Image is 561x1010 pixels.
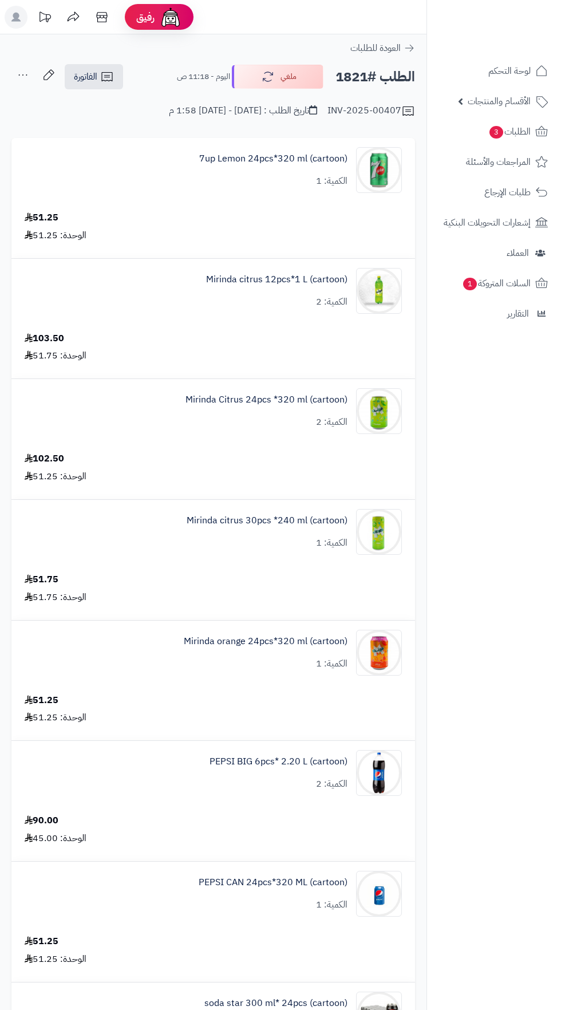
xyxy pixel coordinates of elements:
[169,104,317,117] div: تاريخ الطلب : [DATE] - [DATE] 1:58 م
[489,125,504,139] span: 3
[25,711,86,724] div: الوحدة: 51.25
[316,175,347,188] div: الكمية: 1
[30,6,59,31] a: تحديثات المنصة
[350,41,415,55] a: العودة للطلبات
[210,755,347,768] a: PEPSI BIG 6pcs* 2.20 L (cartoon)
[434,179,554,206] a: طلبات الإرجاع
[25,211,58,224] div: 51.25
[25,229,86,242] div: الوحدة: 51.25
[488,63,531,79] span: لوحة التحكم
[444,215,531,231] span: إشعارات التحويلات البنكية
[434,270,554,297] a: السلات المتروكة1
[434,209,554,236] a: إشعارات التحويلات البنكية
[199,152,347,165] a: 7up Lemon 24pcs*320 ml (cartoon)
[357,750,401,796] img: 1747594021-514wrKpr-GL._AC_SL1500-90x90.jpg
[316,657,347,670] div: الكمية: 1
[357,630,401,676] img: 1747575099-708d6832-587f-4e09-b83f-3e8e36d0-90x90.jpg
[25,935,58,948] div: 51.25
[25,591,86,604] div: الوحدة: 51.75
[335,65,415,89] h2: الطلب #1821
[483,14,550,38] img: logo-2.png
[136,10,155,24] span: رفيق
[25,814,58,827] div: 90.00
[484,184,531,200] span: طلبات الإرجاع
[25,832,86,845] div: الوحدة: 45.00
[350,41,401,55] span: العودة للطلبات
[357,268,401,314] img: 1747566256-XP8G23evkchGmxKUr8YaGb2gsq2hZno4-90x90.jpg
[357,509,401,555] img: 1747566616-1481083d-48b6-4b0f-b89f-c8f09a39-90x90.jpg
[199,876,347,889] a: PEPSI CAN 24pcs*320 ML (cartoon)
[434,118,554,145] a: الطلبات3
[25,694,58,707] div: 51.25
[316,536,347,550] div: الكمية: 1
[468,93,531,109] span: الأقسام والمنتجات
[357,388,401,434] img: 1747566452-bf88d184-d280-4ea7-9331-9e3669ef-90x90.jpg
[159,6,182,29] img: ai-face.png
[434,57,554,85] a: لوحة التحكم
[25,573,58,586] div: 51.75
[187,514,347,527] a: Mirinda citrus 30pcs *240 ml (cartoon)
[327,104,415,118] div: INV-2025-00407
[462,275,531,291] span: السلات المتروكة
[434,300,554,328] a: التقارير
[184,635,347,648] a: Mirinda orange 24pcs*320 ml (cartoon)
[316,778,347,791] div: الكمية: 2
[357,871,401,917] img: 1747594214-F4N7I6ut4KxqCwKXuHIyEbecxLiH4Cwr-90x90.jpg
[25,452,64,465] div: 102.50
[25,470,86,483] div: الوحدة: 51.25
[463,277,477,291] span: 1
[507,245,529,261] span: العملاء
[206,273,347,286] a: Mirinda citrus 12pcs*1 L (cartoon)
[316,295,347,309] div: الكمية: 2
[316,898,347,912] div: الكمية: 1
[507,306,529,322] span: التقارير
[25,349,86,362] div: الوحدة: 51.75
[25,953,86,966] div: الوحدة: 51.25
[232,65,323,89] button: ملغي
[185,393,347,407] a: Mirinda Citrus 24pcs *320 ml (cartoon)
[204,997,347,1010] a: soda star 300 ml* 24pcs (cartoon)
[74,70,97,84] span: الفاتورة
[25,332,64,345] div: 103.50
[177,71,230,82] small: اليوم - 11:18 ص
[466,154,531,170] span: المراجعات والأسئلة
[316,416,347,429] div: الكمية: 2
[434,239,554,267] a: العملاء
[434,148,554,176] a: المراجعات والأسئلة
[65,64,123,89] a: الفاتورة
[488,124,531,140] span: الطلبات
[357,147,401,193] img: 1747540602-UsMwFj3WdUIJzISPTZ6ZIXs6lgAaNT6J-90x90.jpg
